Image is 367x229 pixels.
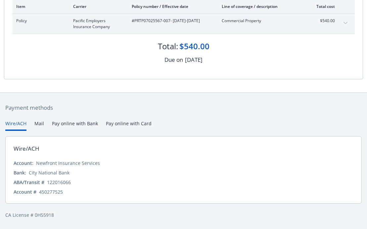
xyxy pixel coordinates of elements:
[73,4,121,9] div: Carrier
[132,4,211,9] div: Policy number / Effective date
[340,18,351,28] button: expand content
[36,160,100,167] div: Newfront Insurance Services
[5,103,362,112] div: Payment methods
[34,120,44,131] button: Mail
[47,179,71,186] div: 122016066
[16,4,63,9] div: Item
[14,160,33,167] div: Account:
[39,188,63,195] div: 450277525
[12,14,355,34] div: PolicyPacific Employers Insurance Company#PRTP07025567-007- [DATE]-[DATE]Commercial Property$540....
[14,188,36,195] div: Account #
[164,56,183,64] div: Due on
[5,120,26,131] button: Wire/ACH
[14,179,44,186] div: ABA/Transit #
[73,18,121,30] span: Pacific Employers Insurance Company
[185,56,203,64] div: [DATE]
[14,169,26,176] div: Bank:
[179,41,209,52] div: $540.00
[310,4,335,9] div: Total cost
[16,18,63,24] span: Policy
[222,18,299,24] span: Commercial Property
[132,18,211,24] span: #PRTP07025567-007 - [DATE]-[DATE]
[29,169,69,176] div: City National Bank
[222,4,299,9] div: Line of coverage / description
[14,144,39,153] div: Wire/ACH
[52,120,98,131] button: Pay online with Bank
[310,18,335,24] span: $540.00
[5,211,362,218] div: CA License # 0H55918
[106,120,152,131] button: Pay online with Card
[158,41,178,52] div: Total:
